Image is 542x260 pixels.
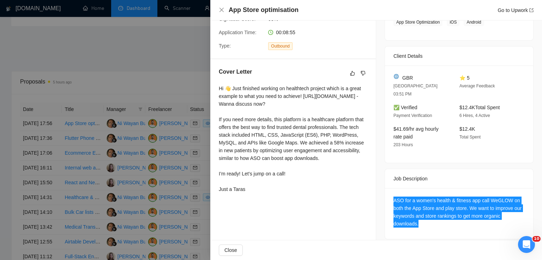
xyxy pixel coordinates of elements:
[393,18,442,26] span: App Store Optimization
[459,105,500,110] span: $12.4K Total Spent
[361,70,366,76] span: dislike
[459,126,475,132] span: $12.4K
[276,30,295,35] span: 00:08:55
[393,169,525,188] div: Job Description
[393,47,525,66] div: Client Details
[393,83,438,97] span: [GEOGRAPHIC_DATA] 03:51 PM
[464,18,484,26] span: Android
[459,113,490,118] span: 6 Hires, 4 Active
[359,69,367,78] button: dislike
[393,142,413,147] span: 203 Hours
[393,113,432,118] span: Payment Verification
[229,6,299,14] h4: App Store optimisation
[459,83,495,88] span: Average Feedback
[393,105,417,110] span: ✅ Verified
[532,236,541,242] span: 10
[268,30,273,35] span: clock-circle
[348,69,357,78] button: like
[219,43,231,49] span: Type:
[402,74,413,82] span: GBR
[219,7,224,13] button: Close
[459,75,470,81] span: ⭐ 5
[350,70,355,76] span: like
[219,30,257,35] span: Application Time:
[447,18,459,26] span: iOS
[459,135,481,140] span: Total Spent
[219,85,367,193] div: Hi 👋 Just finished working on healthtech project which is a great example to what you need to ach...
[219,16,255,22] span: GigRadar Score:
[219,68,252,76] h5: Cover Letter
[219,244,243,256] button: Close
[498,7,534,13] a: Go to Upworkexport
[393,197,525,228] div: ASO for a women's health & fitness app call WeGLOW on both the App Store and play store. We want ...
[219,7,224,13] span: close
[268,42,293,50] span: Outbound
[518,236,535,253] iframe: Intercom live chat
[224,246,237,254] span: Close
[394,74,399,79] img: 🌐
[529,8,534,12] span: export
[393,126,439,140] span: $41.69/hr avg hourly rate paid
